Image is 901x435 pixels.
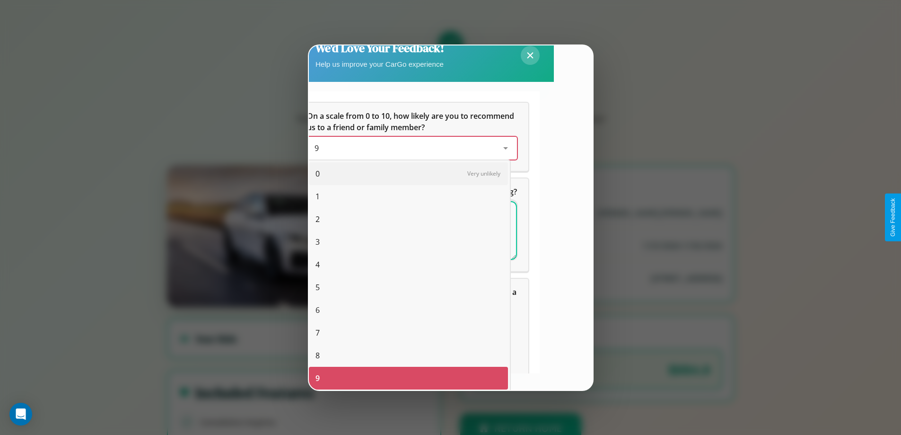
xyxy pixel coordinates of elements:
div: 3 [309,231,508,253]
span: 5 [315,282,320,293]
div: 2 [309,208,508,231]
span: Which of the following features do you value the most in a vehicle? [307,287,518,309]
span: 9 [315,373,320,384]
div: 9 [309,367,508,390]
span: 4 [315,259,320,270]
h5: On a scale from 0 to 10, how likely are you to recommend us to a friend or family member? [307,110,517,133]
div: 6 [309,299,508,321]
div: On a scale from 0 to 10, how likely are you to recommend us to a friend or family member? [307,137,517,160]
div: 0 [309,162,508,185]
span: 2 [315,213,320,225]
div: Give Feedback [890,198,896,237]
span: What can we do to make your experience more satisfying? [307,186,517,197]
span: 7 [315,327,320,338]
span: On a scale from 0 to 10, how likely are you to recommend us to a friend or family member? [307,111,516,133]
div: 7 [309,321,508,344]
span: 8 [315,350,320,361]
div: 8 [309,344,508,367]
span: 6 [315,304,320,316]
div: 5 [309,276,508,299]
span: 1 [315,191,320,202]
span: 0 [315,168,320,179]
span: 9 [315,143,319,153]
span: Very unlikely [467,169,500,178]
div: 4 [309,253,508,276]
p: Help us improve your CarGo experience [315,58,444,71]
span: 3 [315,236,320,248]
div: 1 [309,185,508,208]
div: Open Intercom Messenger [9,403,32,426]
div: 10 [309,390,508,412]
h2: We'd Love Your Feedback! [315,40,444,56]
div: On a scale from 0 to 10, how likely are you to recommend us to a friend or family member? [296,103,528,171]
